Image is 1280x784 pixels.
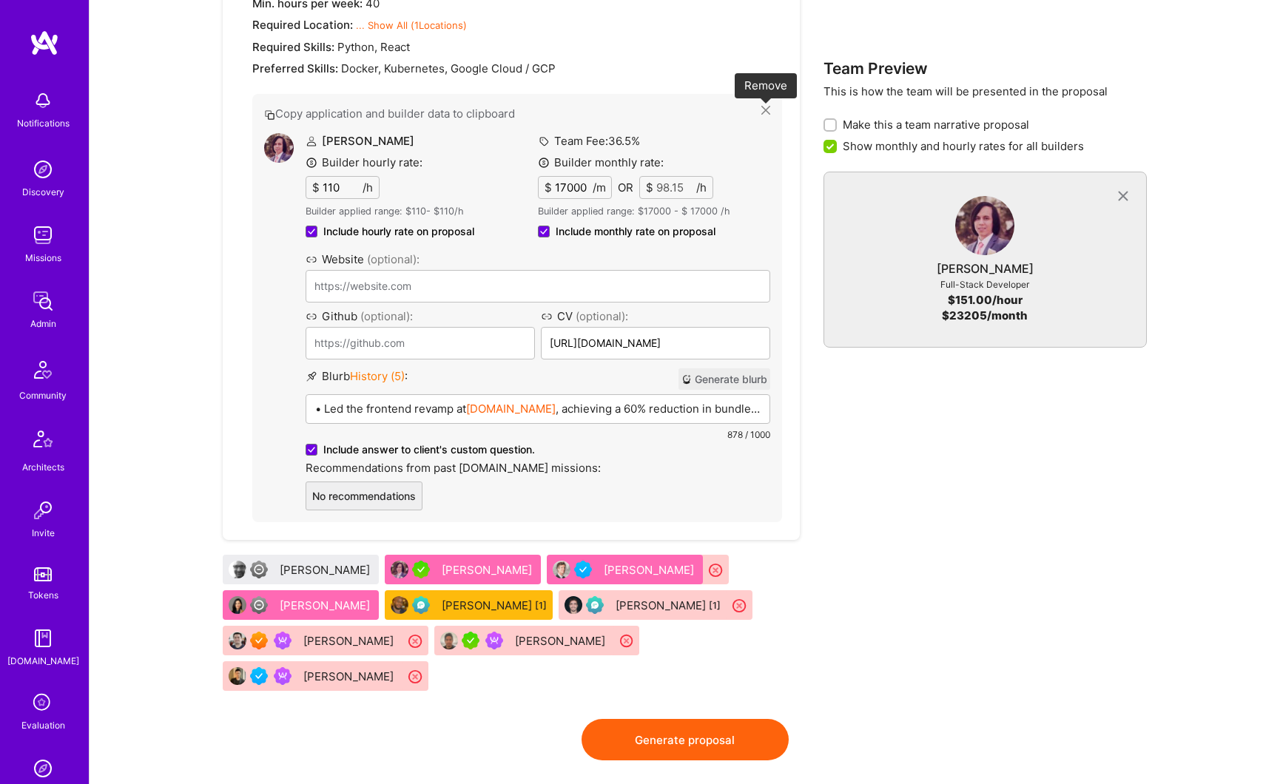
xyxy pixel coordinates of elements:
[250,561,268,578] img: Limited Access
[17,115,70,131] div: Notifications
[306,251,770,267] label: Website
[681,374,692,385] i: icon CrystalBall
[515,633,608,649] div: [PERSON_NAME]
[485,632,503,649] img: Been on Mission
[252,61,782,76] div: Docker, Kubernetes, Google Cloud / GCP
[1114,188,1131,205] i: icon CloseGray
[229,561,246,578] img: User Avatar
[574,561,592,578] img: Vetted A.Teamer
[28,754,58,783] img: Admin Search
[28,496,58,525] img: Invite
[618,180,633,195] div: OR
[306,205,474,218] p: Builder applied range: $ 110 - $ 110 /h
[412,561,430,578] img: A.Teamer in Residence
[25,250,61,266] div: Missions
[462,632,479,649] img: A.Teamer in Residence
[274,632,292,649] img: Been on Mission
[30,316,56,331] div: Admin
[303,633,397,649] div: [PERSON_NAME]
[565,596,582,614] img: User Avatar
[407,632,424,649] i: icon CloseRedCircle
[937,261,1034,277] div: [PERSON_NAME]
[545,180,552,195] span: $
[28,286,58,316] img: admin teamwork
[306,270,770,303] input: https://website.com
[28,624,58,653] img: guide book
[363,180,373,195] span: /h
[604,562,697,578] div: [PERSON_NAME]
[252,61,338,75] span: Preferred Skills:
[823,84,1147,99] p: This is how the team will be presented in the proposal
[252,18,353,32] span: Required Location:
[306,308,535,324] label: Github
[30,30,59,56] img: logo
[21,717,65,733] div: Evaluation
[442,598,547,613] div: [PERSON_NAME]
[252,39,782,55] div: Python, React
[466,402,556,416] a: [DOMAIN_NAME]
[391,561,408,578] img: User Avatar
[306,327,535,359] input: https://github.com
[250,596,268,614] img: Limited Access
[553,561,570,578] img: User Avatar
[556,224,715,239] span: Include monthly rate on proposal
[360,309,413,323] span: (optional):
[709,598,721,613] sup: [1]
[442,562,535,578] div: [PERSON_NAME]
[541,308,770,324] label: CV
[696,180,707,195] span: /h
[19,388,67,403] div: Community
[323,224,474,239] span: Include hourly rate on proposal
[356,19,467,31] span: ... Show All ( 1 Locations)
[7,653,79,669] div: [DOMAIN_NAME]
[538,205,770,218] p: Builder applied range: $ 17000 - $ 17000 /h
[229,667,246,685] img: User Avatar
[28,220,58,250] img: teamwork
[843,138,1084,154] span: Show monthly and hourly rates for all builders
[586,596,604,614] img: Evaluation Call Pending
[440,632,458,649] img: User Avatar
[264,133,294,163] img: User Avatar
[955,196,1014,261] a: User Avatar
[264,106,761,121] button: Copy application and builder data to clipboard
[250,632,268,649] img: Exceptional A.Teamer
[306,427,770,442] div: 878 / 1000
[367,252,420,266] span: (optional):
[25,424,61,459] img: Architects
[280,598,373,613] div: [PERSON_NAME]
[955,196,1014,255] img: User Avatar
[303,669,397,684] div: [PERSON_NAME]
[28,86,58,115] img: bell
[593,180,606,195] span: /m
[312,180,320,195] span: $
[28,155,58,184] img: discovery
[707,561,724,578] i: icon CloseRedCircle
[306,155,422,170] label: Builder hourly rate:
[646,180,653,195] span: $
[948,292,1023,308] div: $ 151.00 /hour
[22,184,64,200] div: Discovery
[229,632,246,649] img: User Avatar
[619,632,636,649] i: icon CloseRedCircle
[538,133,640,149] label: Team Fee: 36.5 %
[538,155,664,170] label: Builder monthly rate:
[391,596,408,614] img: User Avatar
[576,309,628,323] span: (optional):
[350,369,405,383] span: History ( 5 )
[306,368,408,390] label: Blurb :
[823,59,1147,78] h3: Team Preview
[229,596,246,614] img: User Avatar
[843,117,1029,132] span: Make this a team narrative proposal
[28,587,58,603] div: Tokens
[616,598,721,613] div: [PERSON_NAME]
[29,689,57,717] i: icon SelectionTeam
[34,567,52,581] img: tokens
[320,177,363,198] input: XX
[582,719,789,760] button: Generate proposal
[22,459,64,475] div: Architects
[306,134,414,148] label: [PERSON_NAME]
[264,109,275,121] i: icon Copy
[761,106,770,115] i: icon Close
[252,40,334,54] span: Required Skills:
[535,598,547,613] sup: [1]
